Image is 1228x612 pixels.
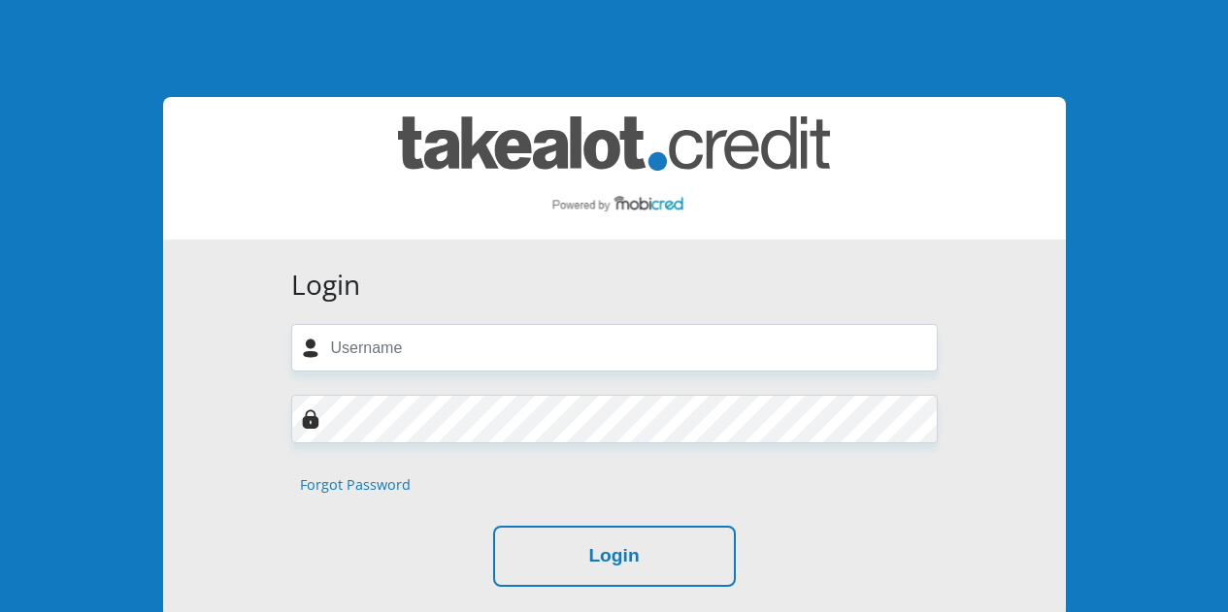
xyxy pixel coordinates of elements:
[291,269,938,302] h3: Login
[300,474,411,496] a: Forgot Password
[398,116,830,220] img: takealot_credit logo
[301,409,320,429] img: Image
[301,338,320,358] img: user-icon image
[291,324,938,371] input: Username
[493,526,736,587] button: Login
